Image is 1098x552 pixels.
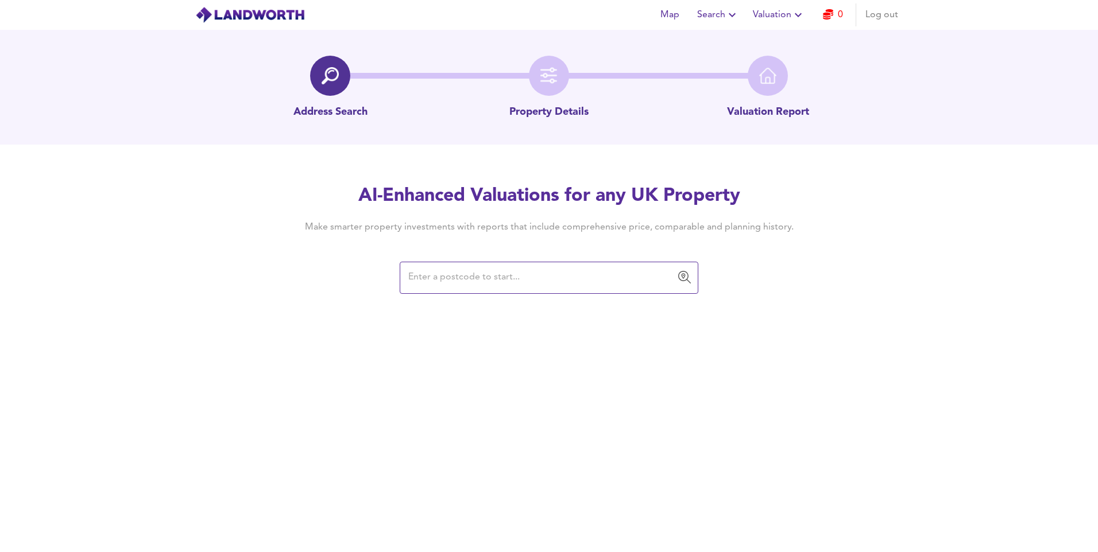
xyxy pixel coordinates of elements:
[293,105,368,120] p: Address Search
[814,3,851,26] button: 0
[405,267,676,289] input: Enter a postcode to start...
[753,7,805,23] span: Valuation
[861,3,903,26] button: Log out
[865,7,898,23] span: Log out
[759,67,776,84] img: home-icon
[540,67,558,84] img: filter-icon
[287,184,811,209] h2: AI-Enhanced Valuations for any UK Property
[656,7,683,23] span: Map
[823,7,843,23] a: 0
[748,3,810,26] button: Valuation
[322,67,339,84] img: search-icon
[697,7,739,23] span: Search
[287,221,811,234] h4: Make smarter property investments with reports that include comprehensive price, comparable and p...
[195,6,305,24] img: logo
[509,105,589,120] p: Property Details
[727,105,809,120] p: Valuation Report
[693,3,744,26] button: Search
[651,3,688,26] button: Map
